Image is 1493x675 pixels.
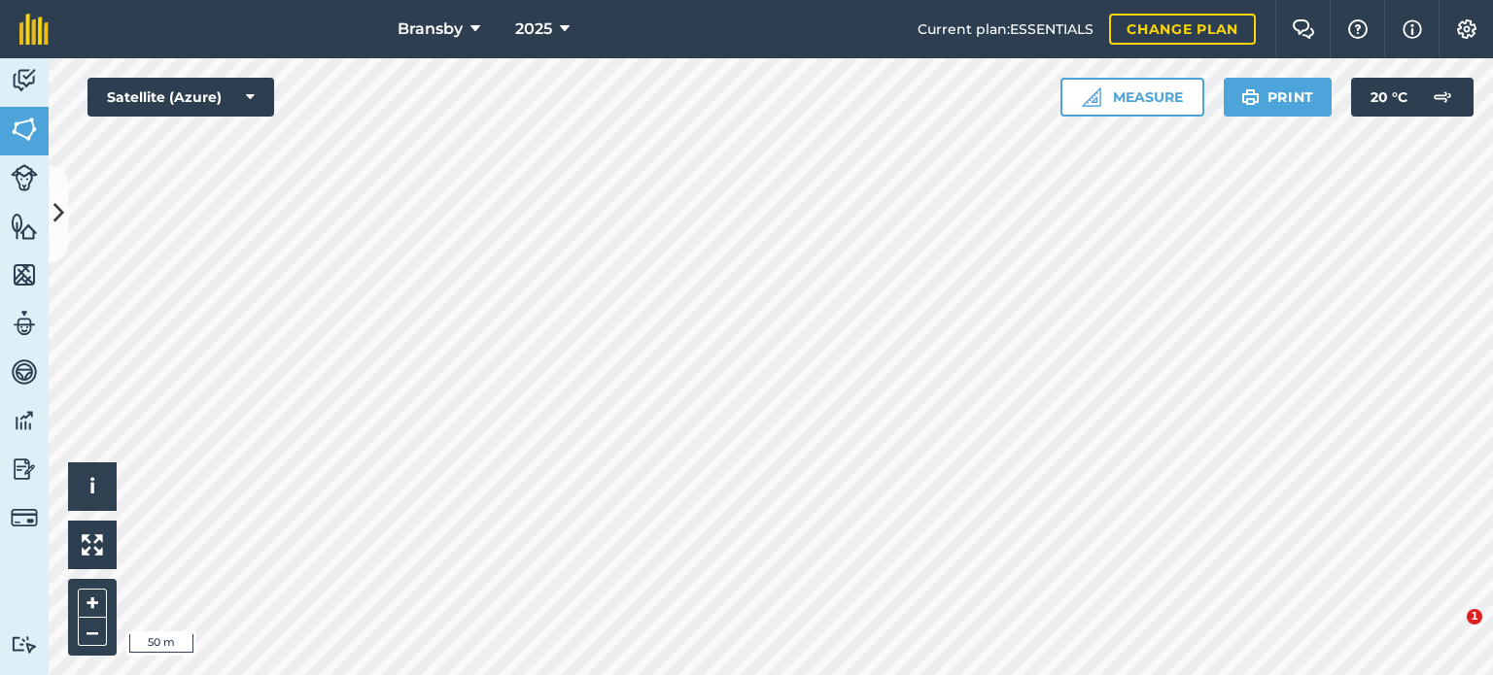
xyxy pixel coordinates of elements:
[78,589,107,618] button: +
[918,18,1094,40] span: Current plan : ESSENTIALS
[1351,78,1474,117] button: 20 °C
[11,357,38,387] img: svg+xml;base64,PD94bWwgdmVyc2lvbj0iMS4wIiBlbmNvZGluZz0idXRmLTgiPz4KPCEtLSBHZW5lcmF0b3I6IEFkb2JlIE...
[1082,87,1101,107] img: Ruler icon
[1292,19,1315,39] img: Two speech bubbles overlapping with the left bubble in the forefront
[11,115,38,144] img: svg+xml;base64,PHN2ZyB4bWxucz0iaHR0cDovL3d3dy53My5vcmcvMjAwMC9zdmciIHdpZHRoPSI1NiIgaGVpZ2h0PSI2MC...
[82,534,103,556] img: Four arrows, one pointing top left, one top right, one bottom right and the last bottom left
[1455,19,1478,39] img: A cog icon
[87,78,274,117] button: Satellite (Azure)
[11,504,38,531] img: svg+xml;base64,PD94bWwgdmVyc2lvbj0iMS4wIiBlbmNvZGluZz0idXRmLTgiPz4KPCEtLSBHZW5lcmF0b3I6IEFkb2JlIE...
[11,406,38,435] img: svg+xml;base64,PD94bWwgdmVyc2lvbj0iMS4wIiBlbmNvZGluZz0idXRmLTgiPz4KPCEtLSBHZW5lcmF0b3I6IEFkb2JlIE...
[1346,19,1370,39] img: A question mark icon
[11,164,38,191] img: svg+xml;base64,PD94bWwgdmVyc2lvbj0iMS4wIiBlbmNvZGluZz0idXRmLTgiPz4KPCEtLSBHZW5lcmF0b3I6IEFkb2JlIE...
[11,309,38,338] img: svg+xml;base64,PD94bWwgdmVyc2lvbj0iMS4wIiBlbmNvZGluZz0idXRmLTgiPz4KPCEtLSBHZW5lcmF0b3I6IEFkb2JlIE...
[11,635,38,654] img: svg+xml;base64,PD94bWwgdmVyc2lvbj0iMS4wIiBlbmNvZGluZz0idXRmLTgiPz4KPCEtLSBHZW5lcmF0b3I6IEFkb2JlIE...
[11,455,38,484] img: svg+xml;base64,PD94bWwgdmVyc2lvbj0iMS4wIiBlbmNvZGluZz0idXRmLTgiPz4KPCEtLSBHZW5lcmF0b3I6IEFkb2JlIE...
[1241,85,1260,109] img: svg+xml;base64,PHN2ZyB4bWxucz0iaHR0cDovL3d3dy53My5vcmcvMjAwMC9zdmciIHdpZHRoPSIxOSIgaGVpZ2h0PSIyNC...
[515,17,552,41] span: 2025
[1427,609,1474,656] iframe: Intercom live chat
[11,260,38,289] img: svg+xml;base64,PHN2ZyB4bWxucz0iaHR0cDovL3d3dy53My5vcmcvMjAwMC9zdmciIHdpZHRoPSI1NiIgaGVpZ2h0PSI2MC...
[89,474,95,498] span: i
[1224,78,1333,117] button: Print
[78,618,107,646] button: –
[1109,14,1256,45] a: Change plan
[1467,609,1482,624] span: 1
[11,212,38,241] img: svg+xml;base64,PHN2ZyB4bWxucz0iaHR0cDovL3d3dy53My5vcmcvMjAwMC9zdmciIHdpZHRoPSI1NiIgaGVpZ2h0PSI2MC...
[11,66,38,95] img: svg+xml;base64,PD94bWwgdmVyc2lvbj0iMS4wIiBlbmNvZGluZz0idXRmLTgiPz4KPCEtLSBHZW5lcmF0b3I6IEFkb2JlIE...
[68,462,117,511] button: i
[19,14,49,45] img: fieldmargin Logo
[398,17,463,41] span: Bransby
[1403,17,1422,41] img: svg+xml;base64,PHN2ZyB4bWxucz0iaHR0cDovL3d3dy53My5vcmcvMjAwMC9zdmciIHdpZHRoPSIxNyIgaGVpZ2h0PSIxNy...
[1371,78,1407,117] span: 20 ° C
[1423,78,1462,117] img: svg+xml;base64,PD94bWwgdmVyc2lvbj0iMS4wIiBlbmNvZGluZz0idXRmLTgiPz4KPCEtLSBHZW5lcmF0b3I6IEFkb2JlIE...
[1060,78,1204,117] button: Measure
